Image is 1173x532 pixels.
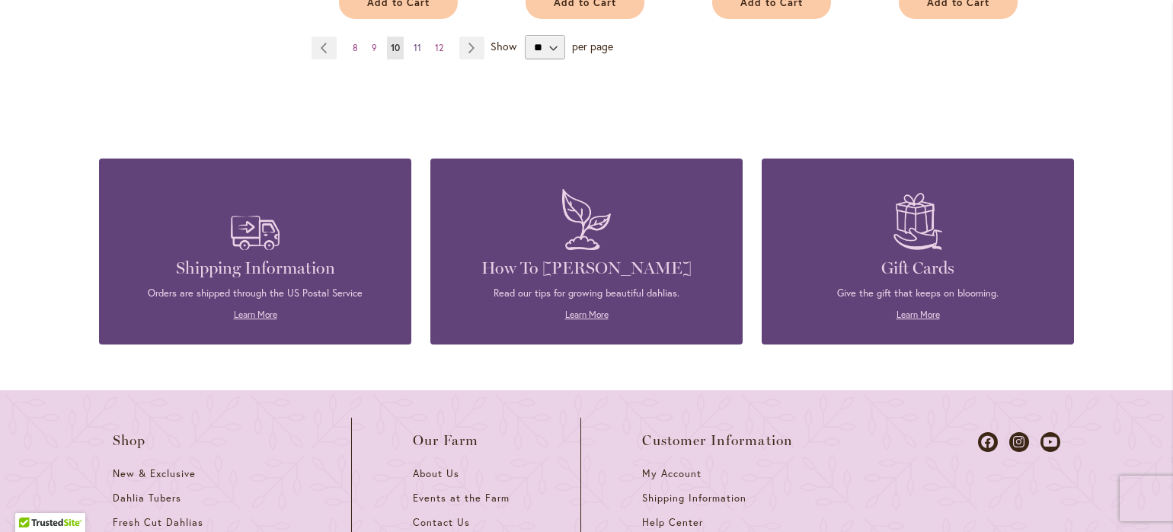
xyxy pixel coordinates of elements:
[642,492,746,505] span: Shipping Information
[565,309,609,320] a: Learn More
[11,478,54,521] iframe: Launch Accessibility Center
[414,42,421,53] span: 11
[1009,432,1029,452] a: Dahlias on Instagram
[413,492,509,505] span: Events at the Farm
[642,467,702,480] span: My Account
[122,258,388,279] h4: Shipping Information
[122,287,388,300] p: Orders are shipped through the US Postal Service
[491,39,516,53] span: Show
[349,37,362,59] a: 8
[113,433,146,448] span: Shop
[435,42,443,53] span: 12
[413,467,459,480] span: About Us
[413,433,478,448] span: Our Farm
[785,287,1051,300] p: Give the gift that keeps on blooming.
[113,467,196,480] span: New & Exclusive
[368,37,381,59] a: 9
[453,287,720,300] p: Read our tips for growing beautiful dahlias.
[1040,432,1060,452] a: Dahlias on Youtube
[413,516,470,529] span: Contact Us
[572,39,613,53] span: per page
[410,37,425,59] a: 11
[391,42,400,53] span: 10
[234,309,277,320] a: Learn More
[642,516,703,529] span: Help Center
[897,309,940,320] a: Learn More
[113,516,203,529] span: Fresh Cut Dahlias
[353,42,358,53] span: 8
[453,258,720,279] h4: How To [PERSON_NAME]
[372,42,377,53] span: 9
[113,492,181,505] span: Dahlia Tubers
[785,258,1051,279] h4: Gift Cards
[642,433,793,448] span: Customer Information
[978,432,998,452] a: Dahlias on Facebook
[431,37,447,59] a: 12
